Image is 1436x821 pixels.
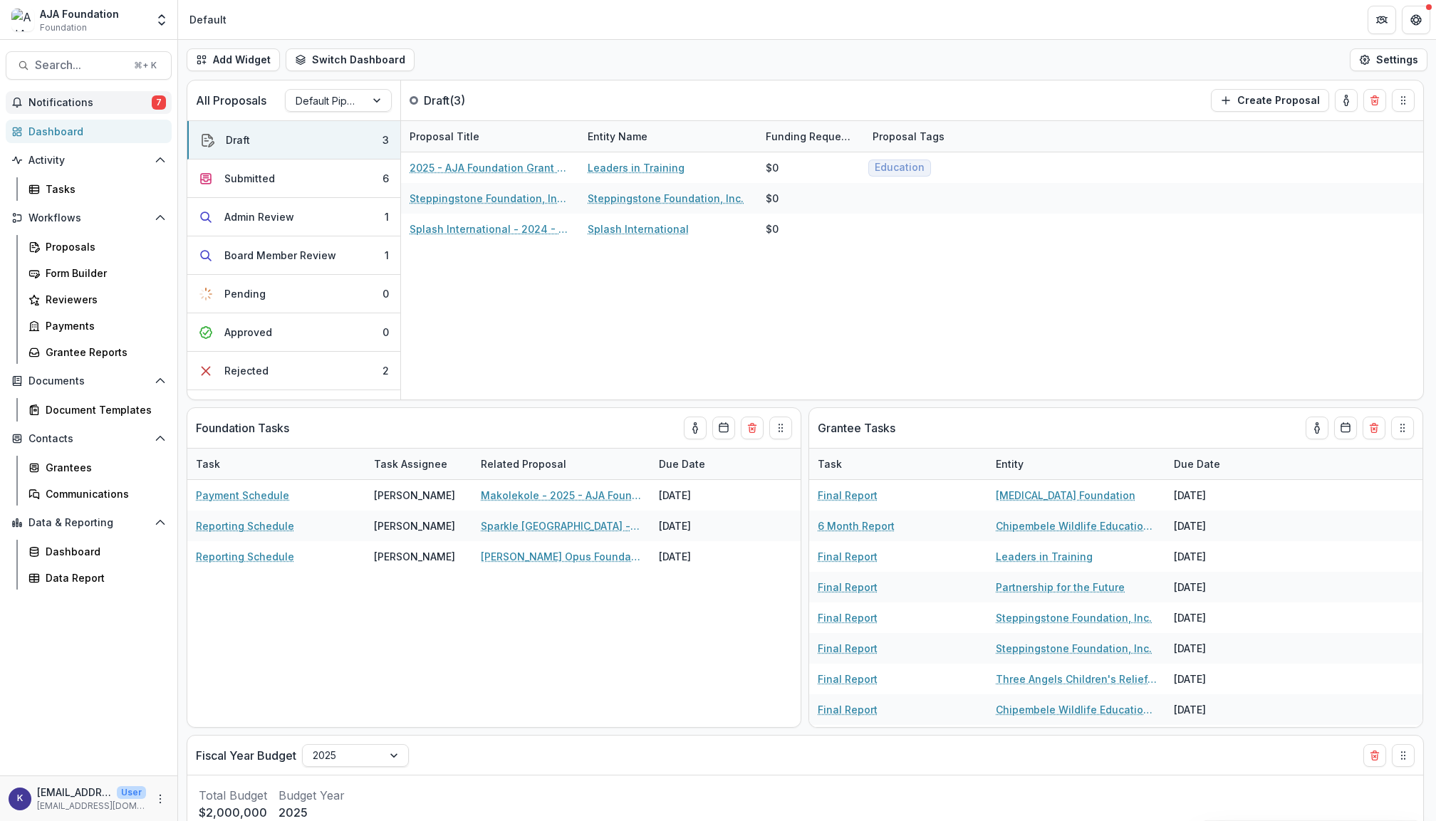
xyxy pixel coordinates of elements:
button: Drag [769,417,792,439]
span: Data & Reporting [28,517,149,529]
a: Steppingstone Foundation, Inc. [588,191,744,206]
p: Total Budget [199,787,267,804]
div: Proposal Tags [864,121,1042,152]
p: $2,000,000 [199,804,267,821]
button: More [152,790,169,807]
button: Delete card [1363,744,1386,767]
div: Dashboard [46,544,160,559]
span: Documents [28,375,149,387]
div: Approved [224,325,272,340]
div: Rejected [224,363,269,378]
a: Steppingstone Foundation, Inc. - 2025 - AJA Foundation Grant Application [410,191,571,206]
p: User [117,786,146,799]
div: Entity Name [579,121,757,152]
button: Board Member Review1 [187,236,400,275]
div: [DATE] [1165,480,1272,511]
p: Fiscal Year Budget [196,747,296,764]
div: Task [187,456,229,471]
div: Proposals [46,239,160,254]
a: Payment Schedule [196,488,289,503]
div: Proposal Title [401,129,488,144]
button: Settings [1350,48,1427,71]
div: [DATE] [1165,694,1272,725]
a: Final Report [818,488,878,503]
div: 1 [385,248,389,263]
div: Entity [987,456,1032,471]
span: Activity [28,155,149,167]
div: Default [189,12,227,27]
button: Calendar [712,417,735,439]
div: Board Member Review [224,248,336,263]
button: toggle-assigned-to-me [1335,89,1358,112]
a: Communications [23,482,172,506]
button: Rejected2 [187,352,400,390]
div: Task Assignee [365,449,472,479]
div: [DATE] [1165,664,1272,694]
a: Final Report [818,702,878,717]
a: Three Angels Children's Relief, Inc. [996,671,1157,686]
div: [DATE] [1165,572,1272,602]
div: Task [187,449,365,479]
div: $0 [766,221,779,236]
div: 0 [383,325,389,340]
div: $0 [766,160,779,175]
a: Grantee Reports [23,340,172,364]
button: Pending0 [187,275,400,313]
button: Draft3 [187,121,400,160]
a: Partnership for the Future [996,580,1125,595]
button: Notifications7 [6,91,172,114]
a: Sparkle [GEOGRAPHIC_DATA] - 2025 - AJA Foundation Grant Application [481,518,642,533]
div: Related Proposal [472,449,650,479]
button: Submitted6 [187,160,400,198]
div: Form Builder [46,266,160,281]
a: Final Report [818,641,878,656]
a: Splash International - 2024 - AJA Foundation Grant Application [410,221,571,236]
div: Due Date [650,449,757,479]
div: Grantee Reports [46,345,160,360]
button: Open Workflows [6,206,172,229]
div: Document Templates [46,402,160,417]
div: [DATE] [1165,511,1272,541]
a: Leaders in Training [588,160,685,175]
button: toggle-assigned-to-me [1306,417,1328,439]
a: Final Report [818,610,878,625]
p: [EMAIL_ADDRESS][DOMAIN_NAME] [37,800,146,812]
div: Due Date [650,456,714,471]
a: Form Builder [23,261,172,285]
span: Search... [35,58,125,72]
button: Delete card [1363,417,1385,439]
div: Grantees [46,460,160,475]
div: [DATE] [1165,541,1272,572]
div: Entity [987,449,1165,479]
div: 2 [383,363,389,378]
button: Open Documents [6,370,172,392]
button: Admin Review1 [187,198,400,236]
a: Steppingstone Foundation, Inc. [996,610,1152,625]
button: Calendar [1334,417,1357,439]
div: Funding Requested [757,129,864,144]
div: Due Date [1165,449,1272,479]
div: Admin Review [224,209,294,224]
a: Chipembele Wildlife Education Trust [996,518,1157,533]
div: Draft [226,132,250,147]
div: Task [809,449,987,479]
p: [EMAIL_ADDRESS][DOMAIN_NAME] [37,785,111,800]
a: Final Report [818,549,878,564]
button: Add Widget [187,48,280,71]
div: Proposal Title [401,121,579,152]
div: [DATE] [1165,725,1272,755]
a: Steppingstone Foundation, Inc. [996,641,1152,656]
button: Open Activity [6,149,172,172]
span: Notifications [28,97,152,109]
p: Budget Year [279,787,345,804]
a: Document Templates [23,398,172,422]
div: $0 [766,191,779,206]
div: AJA Foundation [40,6,119,21]
button: Open Data & Reporting [6,511,172,534]
div: 0 [383,286,389,301]
a: Payments [23,314,172,338]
